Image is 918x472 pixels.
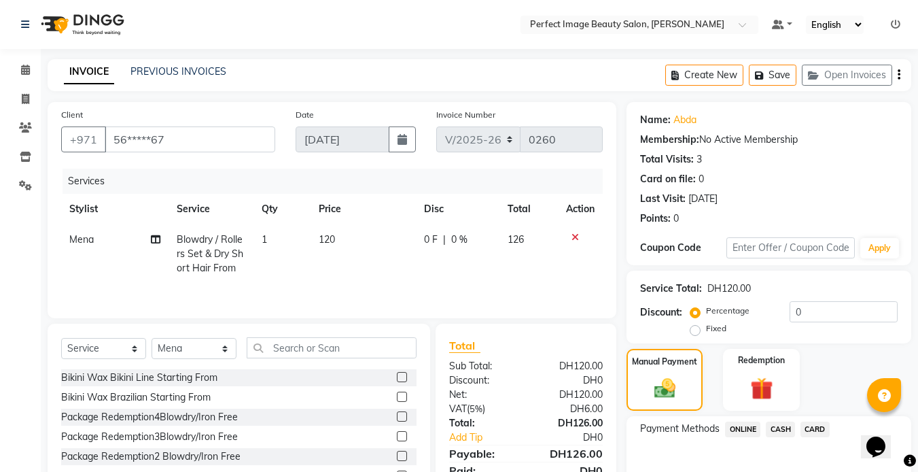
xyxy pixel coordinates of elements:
button: Open Invoices [802,65,892,86]
iframe: chat widget [861,418,904,458]
div: DH126.00 [526,445,613,462]
span: VAT [449,403,467,415]
a: PREVIOUS INVOICES [130,65,226,78]
th: Service [169,194,254,224]
th: Action [558,194,603,224]
div: DH0 [541,431,614,445]
div: DH6.00 [526,402,613,416]
div: Payable: [439,445,526,462]
th: Price [311,194,416,224]
div: Sub Total: [439,359,526,373]
input: Search or Scan [247,337,417,358]
div: Service Total: [640,282,702,296]
label: Manual Payment [632,356,697,368]
label: Redemption [738,354,785,367]
div: 0 [699,172,704,186]
span: 0 % [451,233,467,247]
span: ONLINE [725,422,760,437]
div: Package Redemption4Blowdry/Iron Free [61,410,238,424]
label: Date [296,109,314,121]
div: 0 [673,212,679,226]
div: Coupon Code [640,241,726,255]
div: Package Redemption2 Blowdry/Iron Free [61,450,241,464]
th: Total [499,194,559,224]
div: DH120.00 [526,359,613,373]
div: Card on file: [640,172,696,186]
span: Total [449,339,480,353]
div: Package Redemption3Blowdry/Iron Free [61,430,238,444]
button: +971 [61,127,106,152]
div: Points: [640,212,671,226]
span: Payment Methods [640,422,720,436]
div: Total: [439,416,526,431]
div: DH120.00 [526,388,613,402]
span: CASH [766,422,795,437]
img: _cash.svg [648,376,682,401]
div: DH0 [526,373,613,388]
div: Bikini Wax Brazilian Starting From [61,390,211,405]
label: Fixed [706,322,726,335]
div: Discount: [439,373,526,388]
label: Client [61,109,83,121]
div: Name: [640,113,671,127]
button: Save [749,65,796,86]
div: 3 [696,152,702,167]
div: Services [63,169,613,194]
span: | [443,233,446,247]
div: Total Visits: [640,152,694,167]
button: Create New [665,65,743,86]
input: Enter Offer / Coupon Code [726,237,855,258]
th: Disc [416,194,499,224]
label: Percentage [706,305,749,317]
span: Blowdry / Rollers Set & Dry Short Hair From [177,233,243,274]
a: INVOICE [64,60,114,84]
div: Net: [439,388,526,402]
div: No Active Membership [640,133,898,147]
span: Mena [69,233,94,246]
div: Bikini Wax Bikini Line Starting From [61,371,217,385]
div: Discount: [640,305,682,320]
div: Membership: [640,133,699,147]
label: Invoice Number [436,109,495,121]
a: Abda [673,113,696,127]
input: Search by Name/Mobile/Email/Code [105,127,275,152]
span: 5% [470,403,482,414]
div: [DATE] [688,192,718,206]
div: DH120.00 [707,282,751,296]
a: Add Tip [439,431,540,445]
div: Last Visit: [640,192,686,206]
img: _gift.svg [743,375,780,403]
span: 0 F [424,233,438,247]
th: Qty [253,194,311,224]
button: Apply [860,238,899,258]
div: DH126.00 [526,416,613,431]
span: 126 [508,233,524,246]
span: 120 [319,233,335,246]
img: logo [35,5,128,44]
span: 1 [262,233,267,246]
div: ( ) [439,402,526,416]
span: CARD [800,422,830,437]
th: Stylist [61,194,169,224]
